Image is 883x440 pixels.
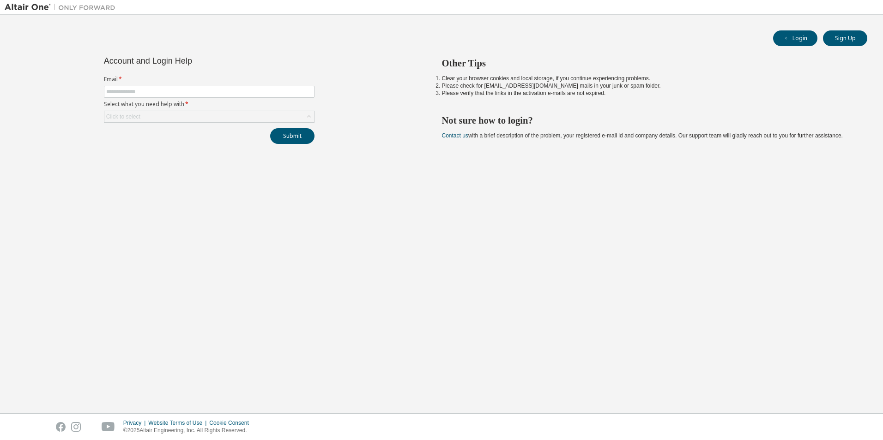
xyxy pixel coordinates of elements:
div: Click to select [106,113,140,120]
h2: Other Tips [442,57,851,69]
button: Login [773,30,817,46]
li: Please verify that the links in the activation e-mails are not expired. [442,89,851,97]
div: Cookie Consent [209,419,254,427]
div: Website Terms of Use [148,419,209,427]
img: Altair One [5,3,120,12]
button: Sign Up [823,30,867,46]
div: Account and Login Help [104,57,272,65]
label: Select what you need help with [104,101,314,108]
img: instagram.svg [71,422,81,432]
span: with a brief description of the problem, your registered e-mail id and company details. Our suppo... [442,132,843,139]
li: Clear your browser cookies and local storage, if you continue experiencing problems. [442,75,851,82]
li: Please check for [EMAIL_ADDRESS][DOMAIN_NAME] mails in your junk or spam folder. [442,82,851,89]
label: Email [104,76,314,83]
div: Privacy [123,419,148,427]
h2: Not sure how to login? [442,114,851,126]
div: Click to select [104,111,314,122]
img: youtube.svg [102,422,115,432]
button: Submit [270,128,314,144]
a: Contact us [442,132,468,139]
img: facebook.svg [56,422,66,432]
p: © 2025 Altair Engineering, Inc. All Rights Reserved. [123,427,254,434]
